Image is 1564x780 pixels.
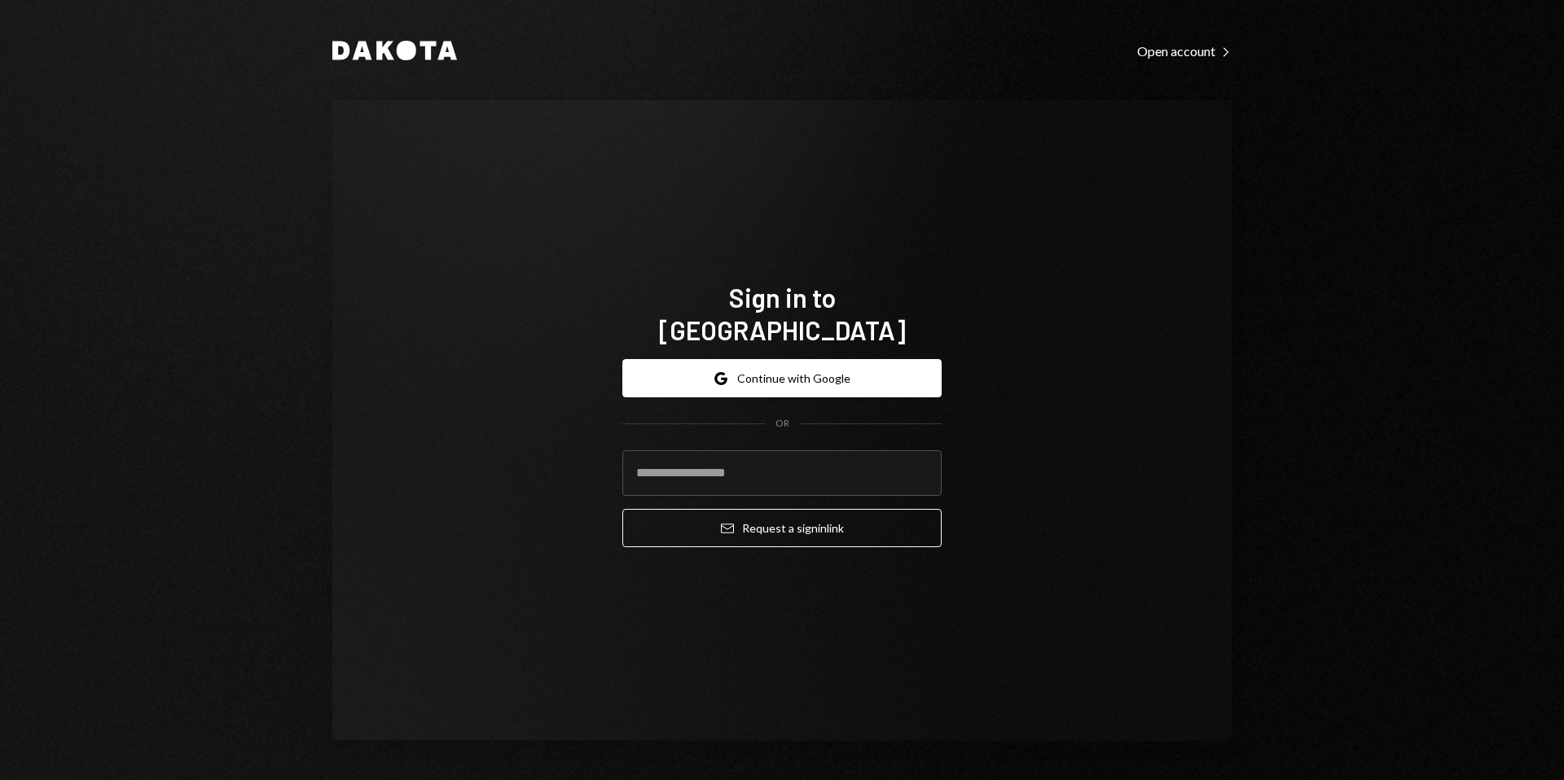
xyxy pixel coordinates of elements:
div: OR [775,417,789,431]
div: Open account [1137,43,1232,59]
a: Open account [1137,42,1232,59]
button: Request a signinlink [622,509,942,547]
button: Continue with Google [622,359,942,397]
h1: Sign in to [GEOGRAPHIC_DATA] [622,281,942,346]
